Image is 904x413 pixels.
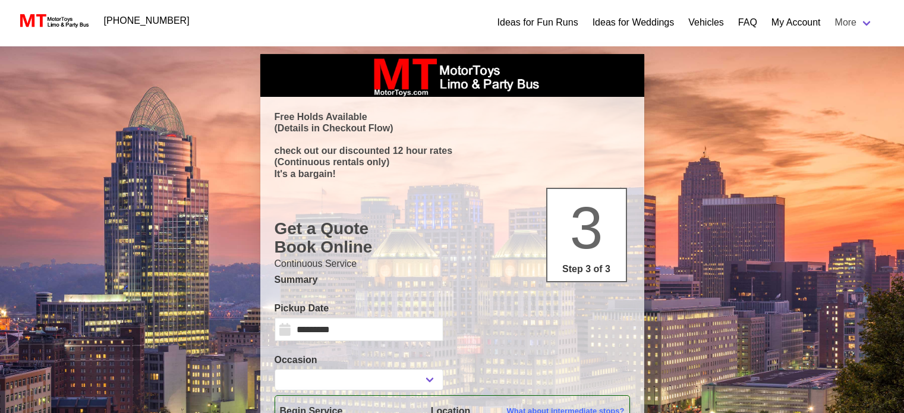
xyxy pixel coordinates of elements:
a: FAQ [738,15,757,30]
img: MotorToys Logo [17,12,90,29]
p: Step 3 of 3 [552,262,621,276]
img: box_logo_brand.jpeg [363,54,541,97]
p: (Details in Checkout Flow) [275,122,630,134]
a: More [828,11,880,34]
p: check out our discounted 12 hour rates [275,145,630,156]
a: Ideas for Fun Runs [497,15,578,30]
a: [PHONE_NUMBER] [97,9,197,33]
h1: Get a Quote Book Online [275,219,630,257]
label: Pickup Date [275,301,443,316]
p: (Continuous rentals only) [275,156,630,168]
a: Ideas for Weddings [593,15,675,30]
p: Continuous Service [275,257,630,271]
label: Occasion [275,353,443,367]
p: Free Holds Available [275,111,630,122]
p: Summary [275,273,630,287]
a: My Account [771,15,821,30]
span: 3 [570,194,603,261]
a: Vehicles [688,15,724,30]
p: It's a bargain! [275,168,630,179]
